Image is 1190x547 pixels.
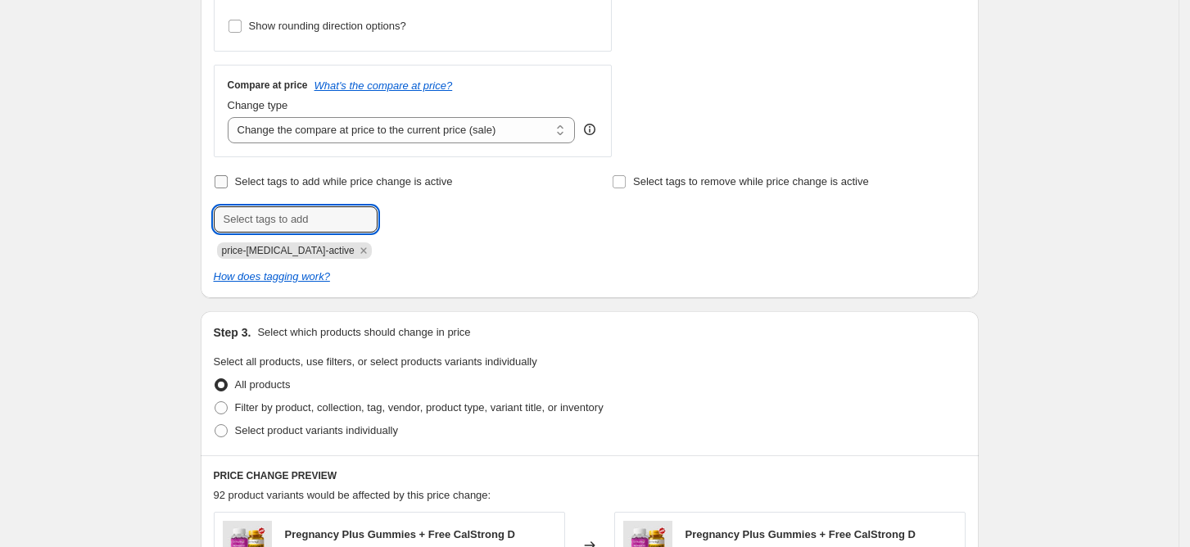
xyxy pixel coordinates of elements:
p: Select which products should change in price [257,324,470,341]
span: price-change-job-active [222,245,355,256]
span: Select tags to remove while price change is active [633,175,869,188]
button: What's the compare at price? [314,79,453,92]
h6: PRICE CHANGE PREVIEW [214,469,966,482]
a: How does tagging work? [214,270,330,283]
span: Filter by product, collection, tag, vendor, product type, variant title, or inventory [235,401,604,414]
h2: Step 3. [214,324,251,341]
span: All products [235,378,291,391]
span: Pregnancy Plus Gummies + Free CalStrong D [285,528,515,540]
span: 92 product variants would be affected by this price change: [214,489,491,501]
span: Change type [228,99,288,111]
input: Select tags to add [214,206,378,233]
span: Select product variants individually [235,424,398,436]
div: help [581,121,598,138]
span: Show rounding direction options? [249,20,406,32]
span: Pregnancy Plus Gummies + Free CalStrong D [685,528,916,540]
h3: Compare at price [228,79,308,92]
span: Select tags to add while price change is active [235,175,453,188]
span: Select all products, use filters, or select products variants individually [214,355,537,368]
button: Remove price-change-job-active [356,243,371,258]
